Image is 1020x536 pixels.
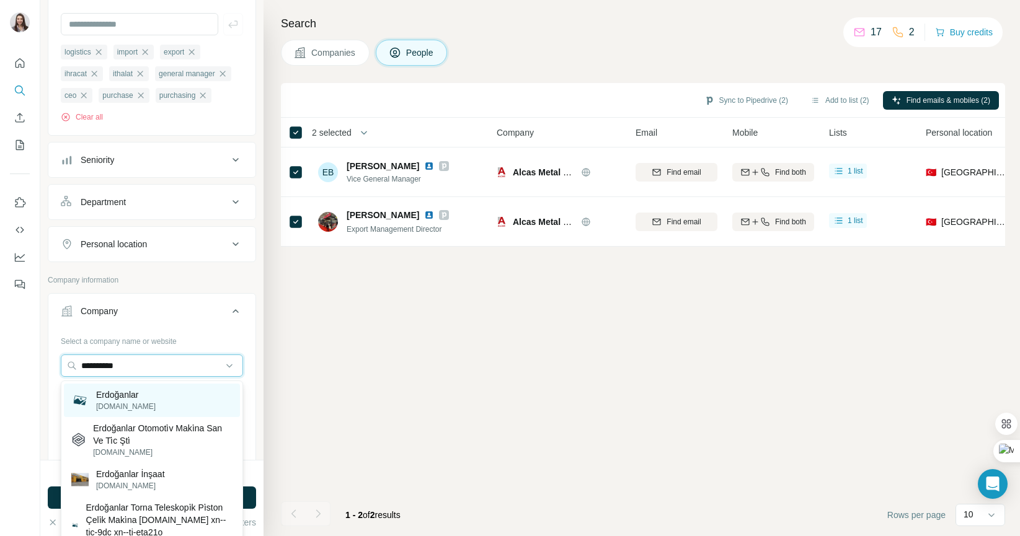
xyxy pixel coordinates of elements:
[907,95,990,106] span: Find emails & mobiles (2)
[10,134,30,156] button: My lists
[347,174,449,185] span: Vice General Manager
[802,91,878,110] button: Add to list (2)
[497,126,534,139] span: Company
[935,24,993,41] button: Buy credits
[345,510,401,520] span: results
[941,166,1008,178] span: [GEOGRAPHIC_DATA]
[636,126,657,139] span: Email
[48,145,255,175] button: Seniority
[113,68,133,79] span: ithalat
[775,167,806,178] span: Find both
[926,216,936,228] span: 🇹🇷
[848,165,863,177] span: 1 list
[10,79,30,102] button: Search
[102,90,133,101] span: purchase
[926,166,936,178] span: 🇹🇷
[281,15,1005,32] h4: Search
[347,209,419,221] span: [PERSON_NAME]
[312,126,352,139] span: 2 selected
[93,447,233,458] p: [DOMAIN_NAME]
[10,52,30,74] button: Quick start
[318,162,338,182] div: EB
[93,422,233,447] p: Erdoğanlar Otomoti̇v Maki̇na San Ve Ti̇c Şti̇
[10,273,30,296] button: Feedback
[64,46,91,58] span: logistics
[829,126,847,139] span: Lists
[10,246,30,268] button: Dashboard
[636,163,717,182] button: Find email
[636,213,717,231] button: Find email
[667,167,701,178] span: Find email
[96,468,165,480] p: Erdoğanlar İnşaat
[318,212,338,232] img: Avatar
[696,91,797,110] button: Sync to Pipedrive (2)
[10,107,30,129] button: Enrich CSV
[964,508,973,521] p: 10
[941,216,1008,228] span: [GEOGRAPHIC_DATA]
[883,91,999,110] button: Find emails & mobiles (2)
[10,191,30,214] button: Use Surfe on LinkedIn
[48,296,255,331] button: Company
[347,225,441,234] span: Export Management Director
[96,401,156,412] p: [DOMAIN_NAME]
[48,516,83,529] button: Clear
[926,126,992,139] span: Personal location
[10,219,30,241] button: Use Surfe API
[345,510,363,520] span: 1 - 2
[48,486,256,509] button: Run search
[117,46,138,58] span: import
[48,275,256,286] p: Company information
[48,229,255,259] button: Personal location
[61,331,243,347] div: Select a company name or website
[887,509,946,521] span: Rows per page
[909,25,915,40] p: 2
[497,217,507,227] img: Logo of Alcas Metal Sanayi A.Ş
[159,90,196,101] span: purchasing
[424,210,434,220] img: LinkedIn logo
[48,187,255,217] button: Department
[871,25,882,40] p: 17
[424,161,434,171] img: LinkedIn logo
[513,167,608,177] span: Alcas Metal Sanayi A.Ş
[81,238,147,250] div: Personal location
[667,216,701,227] span: Find email
[978,469,1008,499] div: Open Intercom Messenger
[513,217,608,227] span: Alcas Metal Sanayi A.Ş
[64,68,87,79] span: ihracat
[71,392,89,409] img: Erdoğanlar
[10,12,30,32] img: Avatar
[64,90,76,101] span: ceo
[81,196,126,208] div: Department
[775,216,806,227] span: Find both
[311,46,357,59] span: Companies
[732,163,814,182] button: Find both
[61,112,103,123] button: Clear all
[164,46,184,58] span: export
[96,389,156,401] p: Erdoğanlar
[370,510,375,520] span: 2
[347,160,419,172] span: [PERSON_NAME]
[71,471,89,488] img: Erdoğanlar İnşaat
[363,510,370,520] span: of
[497,167,507,177] img: Logo of Alcas Metal Sanayi A.Ş
[406,46,435,59] span: People
[81,305,118,317] div: Company
[848,215,863,226] span: 1 list
[71,522,79,529] img: Erdoğanlar Torna Teleskopi̇k Pi̇ston Çeli̇k Maki̇na san.ve xn--tic-9dc xn--ti-eta21o
[732,213,814,231] button: Find both
[81,154,114,166] div: Seniority
[732,126,758,139] span: Mobile
[96,480,165,491] p: [DOMAIN_NAME]
[71,433,86,447] img: Erdoğanlar Otomoti̇v Maki̇na San Ve Ti̇c Şti̇
[159,68,215,79] span: general manager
